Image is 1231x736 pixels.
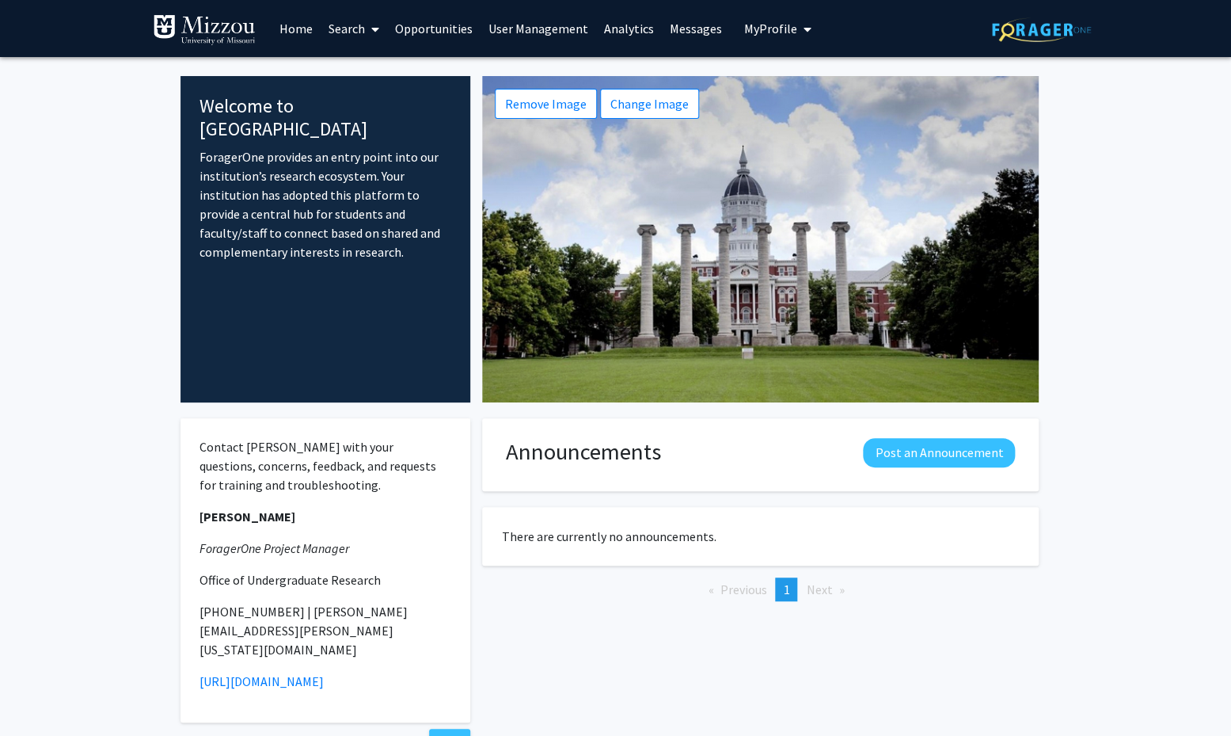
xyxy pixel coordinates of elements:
p: ForagerOne provides an entry point into our institution’s research ecosystem. Your institution ha... [199,147,452,261]
a: [URL][DOMAIN_NAME] [199,673,324,689]
span: Previous [720,582,766,597]
p: [PHONE_NUMBER] | [PERSON_NAME][EMAIL_ADDRESS][PERSON_NAME][US_STATE][DOMAIN_NAME] [199,602,452,659]
a: Analytics [596,1,662,56]
img: ForagerOne Logo [992,17,1091,42]
span: Next [806,582,832,597]
em: ForagerOne Project Manager [199,540,349,556]
h4: Welcome to [GEOGRAPHIC_DATA] [199,95,452,141]
h1: Announcements [506,438,661,466]
strong: [PERSON_NAME] [199,509,295,524]
p: Contact [PERSON_NAME] with your questions, concerns, feedback, and requests for training and trou... [199,437,452,494]
a: Home [272,1,321,56]
img: University of Missouri Logo [153,14,256,46]
button: Post an Announcement [863,438,1015,467]
a: User Management [481,1,596,56]
a: Opportunities [387,1,481,56]
a: Messages [662,1,730,56]
img: Cover Image [482,76,1039,402]
p: There are currently no announcements. [502,527,1019,546]
span: My Profile [744,21,797,36]
iframe: Chat [12,665,67,724]
button: Remove Image [495,89,597,119]
p: Office of Undergraduate Research [199,570,452,589]
span: 1 [783,582,789,597]
ul: Pagination [482,578,1039,601]
a: Search [321,1,387,56]
button: Change Image [600,89,699,119]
